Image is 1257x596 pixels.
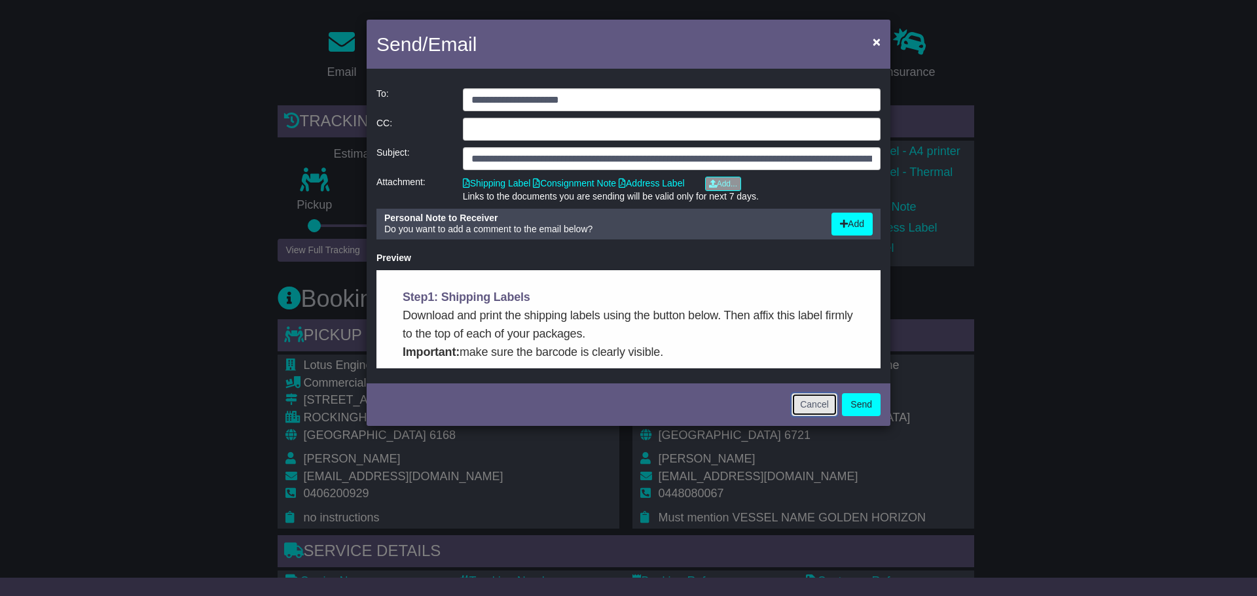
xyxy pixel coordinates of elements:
[866,28,887,55] button: Close
[792,393,837,416] button: Cancel
[26,75,83,88] b: Important:
[376,253,881,264] div: Preview
[384,213,818,224] div: Personal Note to Receiver
[463,178,531,188] a: Shipping Label
[376,29,477,59] h4: Send/Email
[619,178,685,188] a: Address Label
[378,213,825,236] div: Do you want to add a comment to the email below?
[370,147,456,170] div: Subject:
[26,36,478,91] p: Download and print the shipping labels using the button below. Then affix this label firmly to th...
[873,34,881,49] span: ×
[705,177,741,191] a: Add...
[26,20,154,33] strong: Step : Shipping Labels
[533,178,616,188] a: Consignment Note
[463,191,881,202] div: Links to the documents you are sending will be valid only for next 7 days.
[370,88,456,111] div: To:
[831,213,873,236] button: Add
[370,177,456,202] div: Attachment:
[842,393,881,416] button: Send
[51,20,58,33] span: 1
[370,118,456,141] div: CC:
